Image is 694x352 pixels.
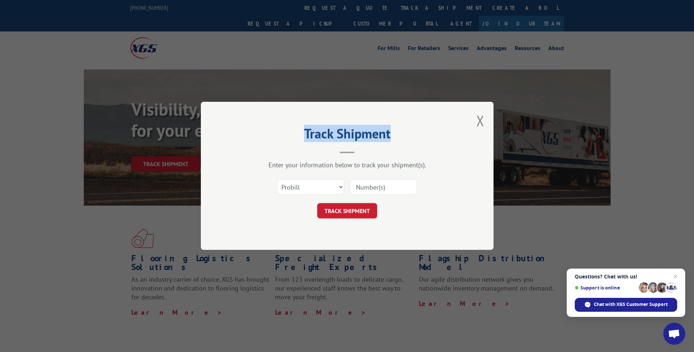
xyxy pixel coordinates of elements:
[317,203,377,219] button: TRACK SHIPMENT
[237,161,457,169] div: Enter your information below to track your shipment(s).
[575,285,636,291] span: Support is online
[237,128,457,142] h2: Track Shipment
[575,274,677,280] span: Questions? Chat with us!
[476,111,484,130] button: Close modal
[350,180,417,195] input: Number(s)
[663,323,685,345] a: Open chat
[594,301,668,308] span: Chat with XGS Customer Support
[575,298,677,312] span: Chat with XGS Customer Support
